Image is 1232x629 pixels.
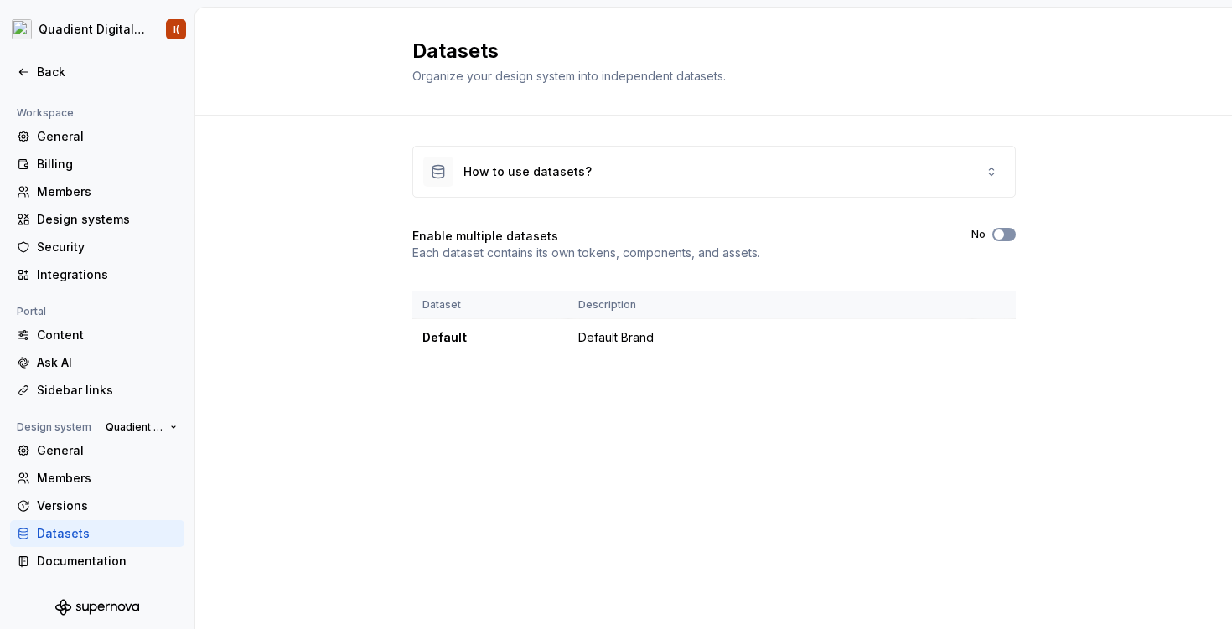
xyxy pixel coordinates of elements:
[10,178,184,205] a: Members
[568,291,972,319] th: Description
[10,548,184,575] a: Documentation
[971,228,986,241] label: No
[568,319,972,357] td: Default Brand
[37,239,178,255] div: Security
[37,382,178,399] div: Sidebar links
[37,553,178,570] div: Documentation
[10,349,184,376] a: Ask AI
[463,163,592,180] div: How to use datasets?
[10,59,184,85] a: Back
[10,437,184,464] a: General
[10,377,184,404] a: Sidebar links
[10,261,184,288] a: Integrations
[173,23,179,36] div: I(
[10,465,184,492] a: Members
[10,520,184,547] a: Datasets
[412,245,760,261] p: Each dataset contains its own tokens, components, and assets.
[12,19,32,39] img: 6523a3b9-8e87-42c6-9977-0b9a54b06238.png
[10,123,184,150] a: General
[37,470,178,487] div: Members
[412,291,568,319] th: Dataset
[10,492,184,519] a: Versions
[37,156,178,173] div: Billing
[39,21,146,38] div: Quadient Digital Design System
[10,417,98,437] div: Design system
[37,327,178,343] div: Content
[412,69,726,83] span: Organize your design system into independent datasets.
[10,151,184,178] a: Billing
[55,599,139,616] svg: Supernova Logo
[10,206,184,233] a: Design systems
[10,103,80,123] div: Workspace
[10,302,53,322] div: Portal
[37,64,178,80] div: Back
[10,234,184,260] a: Security
[412,38,996,64] h2: Datasets
[422,329,558,346] div: Default
[37,442,178,459] div: General
[3,11,191,48] button: Quadient Digital Design SystemI(
[37,128,178,145] div: General
[106,420,163,434] span: Quadient Digital Design System
[37,266,178,283] div: Integrations
[37,498,178,514] div: Versions
[37,525,178,542] div: Datasets
[10,322,184,348] a: Content
[37,183,178,200] div: Members
[412,228,558,245] h4: Enable multiple datasets
[37,354,178,371] div: Ask AI
[37,211,178,228] div: Design systems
